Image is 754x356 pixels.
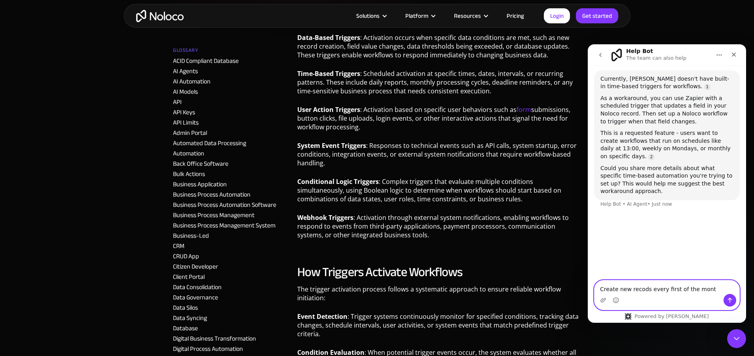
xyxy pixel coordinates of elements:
a: Client Portal [173,271,205,283]
a: CRUD App [173,250,199,262]
a: Login [544,8,570,23]
a: Digital Process Automation [173,343,243,355]
a: AI Agents [173,65,198,77]
a: Business Application [173,178,227,190]
a: CRM [173,240,184,252]
strong: Time-Based Triggers [297,69,360,78]
a: Business-Led [173,230,209,242]
a: Pricing [497,11,534,21]
a: Digital Business Transformation [173,333,256,345]
a: Automated Data Processing [173,137,246,149]
a: ACID Compliant Database [173,55,239,67]
a: Business Process Management [173,209,254,221]
a: API Limits [173,117,199,129]
a: home [136,10,184,22]
a: Glossary [173,44,291,56]
a: Data Silos [173,302,198,314]
strong: System Event Triggers [297,141,366,150]
a: form [517,105,531,114]
strong: Event Detection [297,312,348,321]
div: Solutions [356,11,380,21]
strong: Data-Based Triggers [297,33,360,42]
a: Data Syncing [173,312,207,324]
a: Get started [576,8,618,23]
strong: Webhook Triggers [297,213,353,222]
div: Platform [405,11,428,21]
iframe: Intercom live chat [588,44,746,323]
h2: Glossary [173,44,198,56]
a: Citizen Developer [173,261,218,273]
a: Admin Portal [173,127,207,139]
p: : Activation occurs when specific data conditions are met, such as new record creation, field val... [297,33,581,65]
strong: Conditional Logic Triggers [297,177,379,186]
a: AI Automation [173,76,211,87]
a: Back Office Software [173,158,228,170]
a: Business Process Automation Software [173,199,276,211]
p: : Activation based on specific user behaviors such as submissions, button clicks, file uploads, l... [297,105,581,137]
p: : Responses to technical events such as API calls, system startup, error conditions, integration ... [297,141,581,173]
p: : Scheduled activation at specific times, dates, intervals, or recurring patterns. These include ... [297,69,581,101]
div: Solutions [346,11,395,21]
a: API Keys [173,106,195,118]
a: Business Process Management System [173,220,275,231]
h2: How Triggers Activate Workflows [297,264,581,280]
iframe: Intercom live chat [727,329,746,348]
a: API [173,96,182,108]
p: : Activation through external system notifications, enabling workflows to respond to events from ... [297,213,581,245]
div: Platform [395,11,444,21]
a: AI Models [173,86,198,98]
a: Automation [173,148,204,159]
a: Data Governance [173,292,218,303]
p: : Complex triggers that evaluate multiple conditions simultaneously, using Boolean logic to deter... [297,177,581,209]
a: Data Consolidation [173,281,222,293]
div: Resources [444,11,497,21]
p: The trigger activation process follows a systematic approach to ensure reliable workflow initiation: [297,285,581,308]
div: Resources [454,11,481,21]
a: Business Process Automation [173,189,251,201]
strong: User Action Triggers [297,105,360,114]
a: Database [173,322,198,334]
p: : Trigger systems continuously monitor for specified conditions, tracking data changes, schedule ... [297,312,581,344]
a: Bulk Actions [173,168,205,180]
